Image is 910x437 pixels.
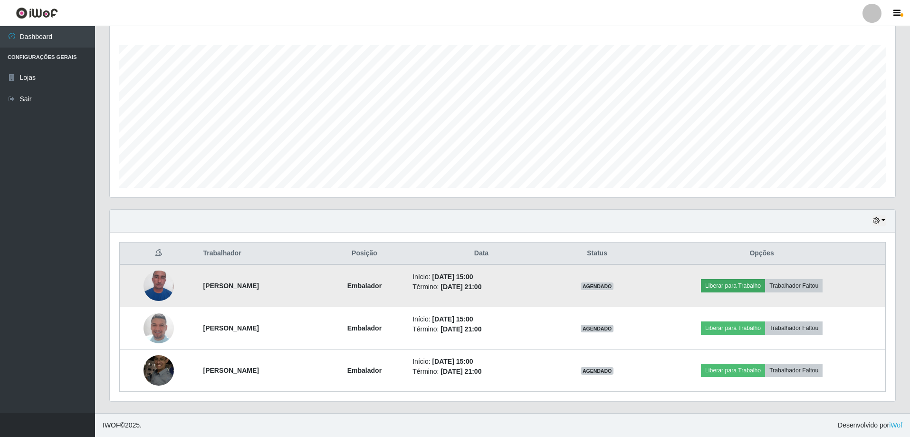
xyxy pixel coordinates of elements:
[581,282,614,290] span: AGENDADO
[838,420,902,430] span: Desenvolvido por
[412,314,550,324] li: Início:
[407,243,556,265] th: Data
[203,282,259,290] strong: [PERSON_NAME]
[16,7,58,19] img: CoreUI Logo
[765,321,823,335] button: Trabalhador Faltou
[889,421,902,429] a: iWof
[441,283,481,291] time: [DATE] 21:00
[203,324,259,332] strong: [PERSON_NAME]
[144,265,174,306] img: 1728497043228.jpeg
[701,279,765,292] button: Liberar para Trabalho
[347,367,382,374] strong: Embalador
[322,243,407,265] th: Posição
[347,324,382,332] strong: Embalador
[765,279,823,292] button: Trabalhador Faltou
[412,282,550,292] li: Término:
[144,350,174,390] img: 1655477118165.jpeg
[144,301,174,355] img: 1748899512620.jpeg
[412,272,550,282] li: Início:
[441,368,481,375] time: [DATE] 21:00
[581,367,614,375] span: AGENDADO
[347,282,382,290] strong: Embalador
[441,325,481,333] time: [DATE] 21:00
[103,421,120,429] span: IWOF
[638,243,885,265] th: Opções
[432,315,473,323] time: [DATE] 15:00
[581,325,614,332] span: AGENDADO
[412,357,550,367] li: Início:
[412,367,550,377] li: Término:
[701,364,765,377] button: Liberar para Trabalho
[103,420,142,430] span: © 2025 .
[203,367,259,374] strong: [PERSON_NAME]
[412,324,550,334] li: Término:
[197,243,322,265] th: Trabalhador
[556,243,639,265] th: Status
[765,364,823,377] button: Trabalhador Faltou
[701,321,765,335] button: Liberar para Trabalho
[432,358,473,365] time: [DATE] 15:00
[432,273,473,281] time: [DATE] 15:00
